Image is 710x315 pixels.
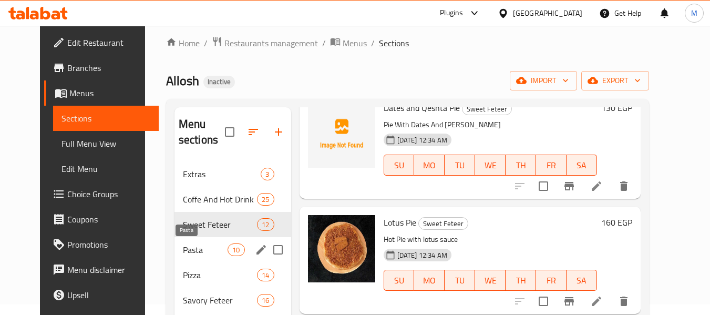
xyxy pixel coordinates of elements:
span: [DATE] 12:34 AM [393,135,451,145]
span: 16 [258,296,273,306]
button: TU [445,270,475,291]
a: Full Menu View [53,131,159,156]
span: SA [571,158,593,173]
button: Branch-specific-item [557,289,582,314]
span: WE [479,273,501,288]
span: 25 [258,195,273,205]
a: Menus [44,80,159,106]
h2: Menu sections [179,116,225,148]
span: SU [388,273,410,288]
a: Choice Groups [44,181,159,207]
span: MO [418,158,440,173]
button: SU [384,270,415,291]
span: TH [510,158,532,173]
p: Hot Pie with lotus sauce [384,233,597,246]
button: Branch-specific-item [557,174,582,199]
span: TU [449,158,471,173]
span: Dates and Qeshta Pie [384,100,460,116]
nav: breadcrumb [166,36,649,50]
button: export [581,71,649,90]
a: Home [166,37,200,49]
a: Promotions [44,232,159,257]
span: 3 [261,169,273,179]
span: Coupons [67,213,150,226]
span: Branches [67,62,150,74]
span: Savory Feteer [183,294,257,307]
span: TU [449,273,471,288]
button: SU [384,155,415,176]
div: Coffe And Hot Drink25 [174,187,291,212]
div: Inactive [203,76,235,88]
span: Upsell [67,289,150,301]
button: TH [506,270,536,291]
p: Pie With Dates And [PERSON_NAME] [384,118,597,131]
a: Edit menu item [590,180,603,192]
span: Full Menu View [61,137,150,150]
span: 14 [258,270,273,280]
span: Inactive [203,77,235,86]
div: items [261,168,274,180]
div: Savory Feteer16 [174,288,291,313]
span: FR [540,273,562,288]
span: 12 [258,220,273,230]
span: Allosh [166,69,199,93]
div: Plugins [440,7,463,19]
span: Pasta [183,243,228,256]
span: Sections [61,112,150,125]
button: FR [536,155,567,176]
div: Extras3 [174,161,291,187]
h6: 160 EGP [601,215,632,230]
button: WE [475,270,506,291]
span: WE [479,158,501,173]
a: Edit Restaurant [44,30,159,55]
span: Sweet Feteer [183,218,257,231]
button: FR [536,270,567,291]
li: / [204,37,208,49]
div: Pasta10edit [174,237,291,262]
h6: 130 EGP [601,100,632,115]
div: items [257,218,274,231]
a: Edit menu item [590,295,603,308]
button: MO [414,155,445,176]
a: Upsell [44,282,159,308]
button: delete [611,289,636,314]
span: Restaurants management [224,37,318,49]
button: SA [567,270,597,291]
span: Select to update [532,175,554,197]
a: Coupons [44,207,159,232]
a: Edit Menu [53,156,159,181]
a: Restaurants management [212,36,318,50]
span: Lotus Pie [384,215,416,230]
span: Sweet Feteer [462,103,511,115]
a: Menus [330,36,367,50]
span: Sections [379,37,409,49]
div: items [257,193,274,206]
button: edit [253,242,269,258]
div: Pizza14 [174,262,291,288]
div: items [257,294,274,307]
img: Dates and Qeshta Pie [308,100,375,168]
span: Sweet Feteer [419,218,468,230]
div: Sweet Feteer12 [174,212,291,237]
button: TU [445,155,475,176]
span: FR [540,158,562,173]
div: Sweet Feteer [418,217,468,230]
a: Branches [44,55,159,80]
span: Coffe And Hot Drink [183,193,257,206]
li: / [322,37,326,49]
a: Menu disclaimer [44,257,159,282]
span: TH [510,273,532,288]
span: Extras [183,168,261,180]
span: Menus [343,37,367,49]
span: Select to update [532,290,554,312]
span: MO [418,273,440,288]
button: MO [414,270,445,291]
button: delete [611,174,636,199]
span: Edit Menu [61,162,150,175]
span: Promotions [67,238,150,251]
a: Sections [53,106,159,131]
span: Select all sections [219,121,241,143]
span: SU [388,158,410,173]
